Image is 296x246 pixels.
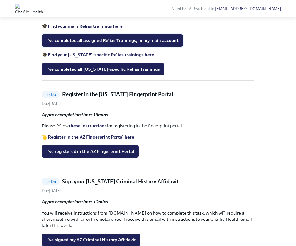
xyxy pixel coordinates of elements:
strong: Approx completion time: 10mins [42,199,108,205]
a: Register in the AZ Fingerprint Portal here [48,134,134,140]
p: 🎓 [42,23,254,29]
span: Need help? Reach out to [171,7,281,11]
span: I've completed all assigned Relias Trainings, in my main account [46,37,179,44]
strong: Approx completion time: 15mins [42,112,108,117]
span: I've registered in the AZ Fingerprint Portal [46,148,134,154]
a: these instructions [69,123,107,129]
span: To Do [42,92,60,97]
span: To Do [42,179,60,184]
h5: Sign your [US_STATE] Criminal History Affidavit [62,178,179,185]
button: I've completed all [US_STATE]-specific Relias Trainings [42,63,164,75]
img: CharlieHealth [15,4,43,14]
span: I've signed my AZ Criminal History Affidavit [46,237,136,243]
a: [EMAIL_ADDRESS][DOMAIN_NAME] [215,7,281,11]
a: To DoRegister in the [US_STATE] Fingerprint PortalDue[DATE] [42,91,254,106]
p: 🎓 [42,52,254,58]
p: 🖐️ [42,134,254,140]
span: I've completed all [US_STATE]-specific Relias Trainings [46,66,160,72]
button: I've completed all assigned Relias Trainings, in my main account [42,34,183,47]
span: Friday, September 5th 2025, 7:00 am [42,101,61,106]
a: Find your main Relias trainings here [48,23,123,29]
p: You will receive instructions from [DOMAIN_NAME] on how to complete this task, which will require... [42,210,254,229]
span: Friday, September 5th 2025, 7:00 am [42,188,61,193]
a: To DoSign your [US_STATE] Criminal History AffidavitDue[DATE] [42,178,254,194]
button: I've signed my AZ Criminal History Affidavit [42,234,140,246]
p: Please follow for registering in the fingerprint portal [42,123,254,129]
h5: Register in the [US_STATE] Fingerprint Portal [62,91,173,98]
button: I've registered in the AZ Fingerprint Portal [42,145,139,158]
a: Find your [US_STATE]-specific Relias trainings here [48,52,154,58]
